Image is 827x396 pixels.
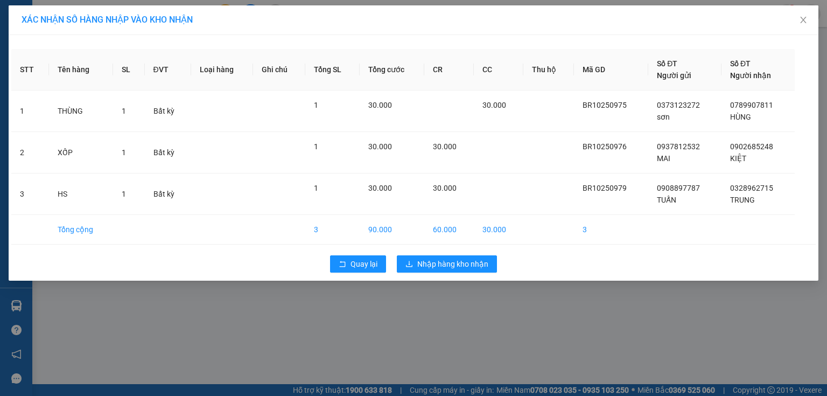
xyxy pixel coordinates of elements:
[145,132,191,173] td: Bất kỳ
[482,101,506,109] span: 30.000
[22,15,193,25] span: XÁC NHẬN SỐ HÀNG NHẬP VÀO KHO NHẬN
[583,101,627,109] span: BR10250975
[314,142,318,151] span: 1
[368,101,392,109] span: 30.000
[339,260,346,269] span: rollback
[314,101,318,109] span: 1
[11,91,49,132] td: 1
[730,196,755,204] span: TRUNG
[657,101,700,109] span: 0373123272
[657,59,677,68] span: Số ĐT
[49,91,113,132] td: THÙNG
[145,49,191,91] th: ĐVT
[74,60,82,67] span: environment
[49,173,113,215] td: HS
[351,258,377,270] span: Quay lại
[433,142,457,151] span: 30.000
[574,49,648,91] th: Mã GD
[49,215,113,245] td: Tổng cộng
[657,154,670,163] span: MAI
[113,49,144,91] th: SL
[5,60,13,67] span: environment
[730,113,751,121] span: HÙNG
[145,91,191,132] td: Bất kỳ
[417,258,488,270] span: Nhập hàng kho nhận
[583,142,627,151] span: BR10250976
[122,148,126,157] span: 1
[583,184,627,192] span: BR10250979
[397,255,497,273] button: downloadNhập hàng kho nhận
[5,46,74,58] li: VP 167 QL13
[11,132,49,173] td: 2
[368,142,392,151] span: 30.000
[574,215,648,245] td: 3
[424,215,474,245] td: 60.000
[330,255,386,273] button: rollbackQuay lại
[49,49,113,91] th: Tên hàng
[657,196,676,204] span: TUẤN
[305,215,360,245] td: 3
[5,5,43,43] img: logo.jpg
[11,49,49,91] th: STT
[433,184,457,192] span: 30.000
[305,49,360,91] th: Tổng SL
[730,184,773,192] span: 0328962715
[253,49,305,91] th: Ghi chú
[314,184,318,192] span: 1
[657,184,700,192] span: 0908897787
[730,142,773,151] span: 0902685248
[145,173,191,215] td: Bất kỳ
[424,49,474,91] th: CR
[5,5,156,26] li: Hoa Mai
[657,113,670,121] span: sơn
[474,49,523,91] th: CC
[730,59,751,68] span: Số ĐT
[799,16,808,24] span: close
[474,215,523,245] td: 30.000
[83,59,116,68] b: Vũng Tàu
[360,215,424,245] td: 90.000
[788,5,818,36] button: Close
[122,190,126,198] span: 1
[360,49,424,91] th: Tổng cước
[730,101,773,109] span: 0789907811
[657,71,691,80] span: Người gửi
[11,173,49,215] td: 3
[730,154,746,163] span: KIỆT
[523,49,573,91] th: Thu hộ
[368,184,392,192] span: 30.000
[405,260,413,269] span: download
[122,107,126,115] span: 1
[191,49,253,91] th: Loại hàng
[49,132,113,173] td: XỐP
[657,142,700,151] span: 0937812532
[5,59,72,127] b: 167 Quốc lộ 13, P26, [GEOGRAPHIC_DATA], [GEOGRAPHIC_DATA]
[74,46,143,58] li: VP HANG NGOAI
[730,71,771,80] span: Người nhận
